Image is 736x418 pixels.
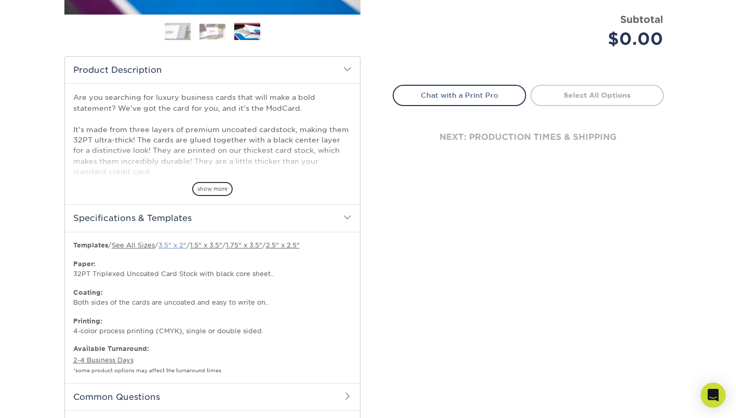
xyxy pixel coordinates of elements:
h2: Common Questions [65,383,360,410]
p: Are you searching for luxury business cards that will make a bold statement? We've got the card f... [73,92,352,304]
a: Chat with a Print Pro [393,85,526,106]
small: *some product options may affect the turnaround times [73,368,221,373]
h2: Product Description [65,57,360,83]
strong: Coating: [73,289,103,296]
a: 1.5" x 3.5" [190,241,222,249]
div: next: production times & shipping [393,106,664,168]
img: Business Cards 02 [199,23,225,40]
a: 2.5" x 2.5" [266,241,300,249]
span: show more [192,182,233,196]
strong: Printing: [73,317,102,325]
div: Open Intercom Messenger [701,383,726,408]
strong: Paper: [73,260,96,268]
a: Select All Options [530,85,664,106]
img: Business Cards 01 [165,19,191,45]
b: Available Turnaround: [73,345,149,352]
img: Business Cards 03 [234,23,260,42]
h2: Specifications & Templates [65,204,360,231]
iframe: Google Customer Reviews [3,386,88,414]
p: / / / / / 32PT Triplexed Uncoated Card Stock with black core sheet.. Both sides of the cards are ... [73,241,352,336]
div: $0.00 [536,27,663,51]
a: 3.5" x 2" [158,241,186,249]
strong: Subtotal [620,14,663,25]
a: 2-4 Business Days [73,356,133,364]
a: 1.75" x 3.5" [226,241,262,249]
b: Templates [73,241,108,249]
a: See All Sizes [112,241,155,249]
